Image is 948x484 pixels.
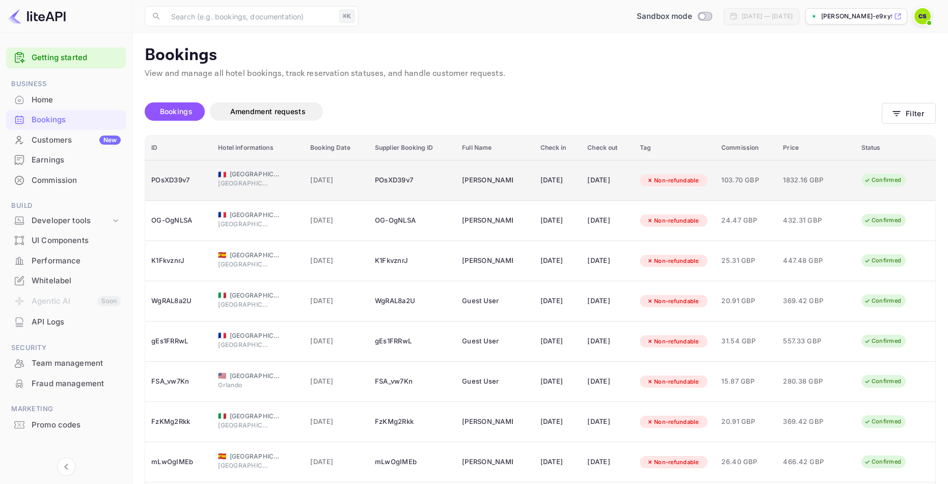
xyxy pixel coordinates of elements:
[6,354,126,372] a: Team management
[369,136,456,160] th: Supplier Booking ID
[783,416,834,427] span: 369.42 GBP
[857,335,908,347] div: Confirmed
[32,378,121,390] div: Fraud management
[230,371,281,381] span: [GEOGRAPHIC_DATA]
[6,78,126,90] span: Business
[462,253,513,269] div: Colin Seaman
[783,336,834,347] span: 557.33 GBP
[633,11,716,22] div: Switch to Production mode
[32,358,121,369] div: Team management
[721,416,771,427] span: 20.91 GBP
[218,340,269,349] span: [GEOGRAPHIC_DATA]
[218,292,226,299] span: Italy
[6,110,126,129] a: Bookings
[855,136,935,160] th: Status
[6,251,126,271] div: Performance
[456,136,534,160] th: Full Name
[151,454,206,470] div: mLwOgIMEb
[857,254,908,267] div: Confirmed
[540,373,576,390] div: [DATE]
[230,107,306,116] span: Amendment requests
[310,456,363,468] span: [DATE]
[218,211,226,218] span: France
[218,332,226,339] span: France
[540,333,576,349] div: [DATE]
[721,295,771,307] span: 20.91 GBP
[151,172,206,189] div: POsXD39v7
[462,333,513,349] div: Guest User
[587,333,628,349] div: [DATE]
[783,255,834,266] span: 447.48 GBP
[145,102,882,121] div: account-settings tabs
[783,175,834,186] span: 1832.16 GBP
[534,136,582,160] th: Check in
[212,136,304,160] th: Hotel informations
[857,214,908,227] div: Confirmed
[6,312,126,332] div: API Logs
[742,12,793,21] div: [DATE] — [DATE]
[462,414,513,430] div: Colin Seaman
[310,255,363,266] span: [DATE]
[857,455,908,468] div: Confirmed
[230,412,281,421] span: [GEOGRAPHIC_DATA]
[6,90,126,109] a: Home
[230,170,281,179] span: [GEOGRAPHIC_DATA]
[8,8,66,24] img: LiteAPI logo
[99,136,121,145] div: New
[783,215,834,226] span: 432.31 GBP
[151,414,206,430] div: FzKMg2Rkk
[151,333,206,349] div: gEs1FRRwL
[310,416,363,427] span: [DATE]
[218,171,226,178] span: France
[32,419,121,431] div: Promo codes
[587,172,628,189] div: [DATE]
[540,454,576,470] div: [DATE]
[587,454,628,470] div: [DATE]
[375,373,450,390] div: FSA_vw7Kn
[218,453,226,460] span: Spain
[857,294,908,307] div: Confirmed
[218,220,269,229] span: [GEOGRAPHIC_DATA]
[783,295,834,307] span: 369.42 GBP
[857,174,908,186] div: Confirmed
[6,150,126,170] div: Earnings
[160,107,193,116] span: Bookings
[587,414,628,430] div: [DATE]
[6,354,126,373] div: Team management
[6,171,126,191] div: Commission
[637,11,692,22] span: Sandbox mode
[230,331,281,340] span: [GEOGRAPHIC_DATA]
[587,253,628,269] div: [DATE]
[640,295,706,308] div: Non-refundable
[310,175,363,186] span: [DATE]
[6,271,126,290] a: Whitelabel
[640,375,706,388] div: Non-refundable
[914,8,931,24] img: Colin Seaman
[587,212,628,229] div: [DATE]
[310,295,363,307] span: [DATE]
[857,375,908,388] div: Confirmed
[218,300,269,309] span: [GEOGRAPHIC_DATA]
[6,47,126,68] div: Getting started
[165,6,335,26] input: Search (e.g. bookings, documentation)
[6,415,126,435] div: Promo codes
[6,150,126,169] a: Earnings
[375,293,450,309] div: WgRAL8a2U
[6,415,126,434] a: Promo codes
[783,376,834,387] span: 280.38 GBP
[721,215,771,226] span: 24.47 GBP
[6,271,126,291] div: Whitelabel
[721,456,771,468] span: 26.40 GBP
[32,235,121,247] div: UI Components
[230,210,281,220] span: [GEOGRAPHIC_DATA]
[218,372,226,379] span: United States of America
[151,293,206,309] div: WgRAL8a2U
[145,136,212,160] th: ID
[32,154,121,166] div: Earnings
[151,373,206,390] div: FSA_vw7Kn
[145,68,936,80] p: View and manage all hotel bookings, track reservation statuses, and handle customer requests.
[151,212,206,229] div: OG-OgNLSA
[6,110,126,130] div: Bookings
[218,421,269,430] span: [GEOGRAPHIC_DATA]
[375,454,450,470] div: mLwOgIMEb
